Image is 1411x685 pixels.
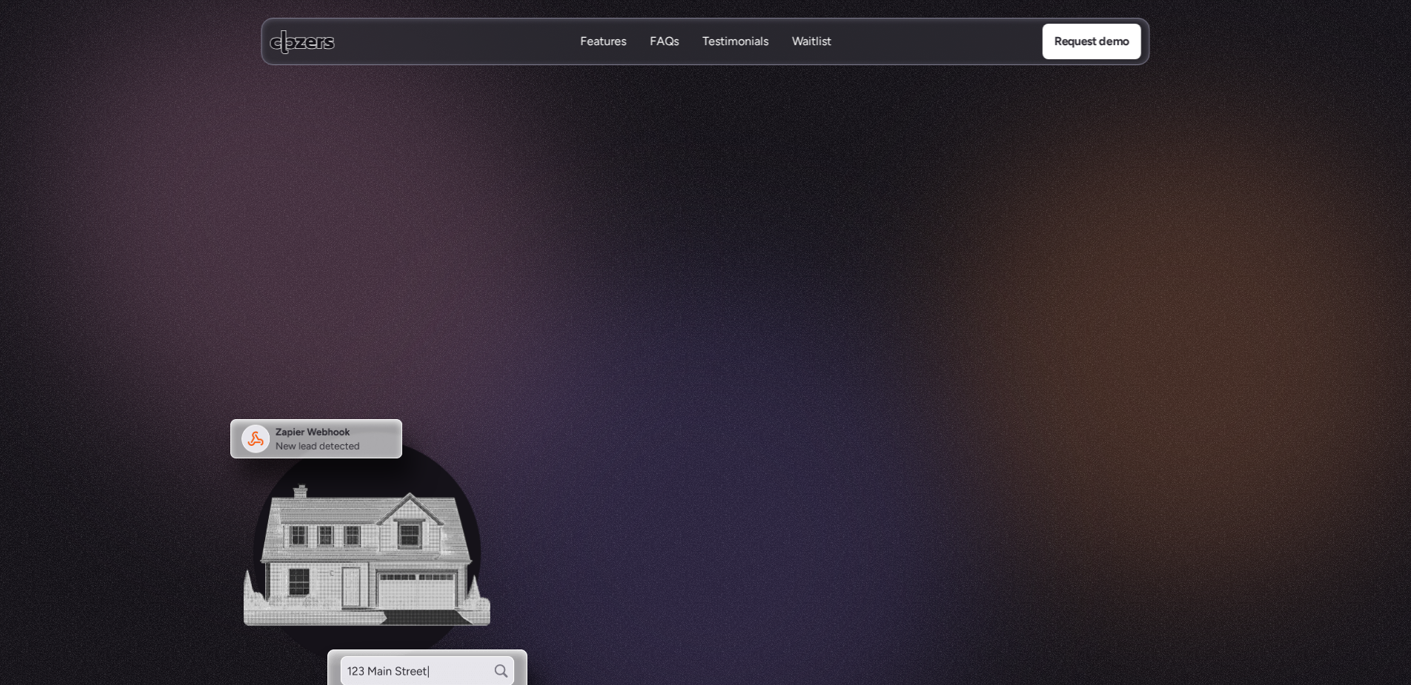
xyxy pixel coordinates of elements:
span: e [597,242,611,278]
h1: Meet Your Comping Co-pilot [504,121,907,232]
a: TestimonialsTestimonials [702,33,768,50]
span: e [902,242,916,278]
span: m [658,242,681,278]
span: i [696,242,701,278]
span: a [520,235,533,272]
p: Testimonials [702,50,768,66]
p: FAQs [650,33,678,50]
p: Features [580,33,626,50]
span: u [747,242,761,278]
span: t [533,236,542,273]
span: f [738,242,747,278]
p: Waitlist [792,50,831,66]
span: A [465,235,482,271]
span: r [878,242,887,278]
span: n [761,242,775,278]
span: I [482,235,489,271]
span: a [781,242,794,278]
span: d [809,242,824,278]
span: h [506,235,520,271]
a: Request demo [1042,24,1141,59]
span: s [929,242,941,278]
span: k [584,242,596,278]
a: FAQsFAQs [650,33,678,50]
span: p [681,242,696,278]
span: n [701,242,715,278]
span: f [845,242,854,278]
span: . [941,242,946,278]
p: Watch video [618,302,684,321]
p: Book demo [741,302,801,321]
span: s [917,242,929,278]
p: Features [580,50,626,66]
a: Book demo [712,293,832,329]
span: a [572,241,584,278]
a: FeaturesFeatures [580,33,626,50]
span: e [830,242,844,278]
span: o [644,242,658,278]
span: g [716,242,731,278]
p: Request demo [1054,32,1129,51]
span: n [795,242,809,278]
span: c [630,242,643,278]
p: Waitlist [792,33,831,50]
span: l [897,242,902,278]
span: t [887,242,897,278]
span: f [854,242,863,278]
p: Testimonials [702,33,768,50]
span: s [611,242,623,278]
span: m [549,238,571,275]
a: WaitlistWaitlist [792,33,831,50]
span: t [496,235,505,271]
p: FAQs [650,50,678,66]
span: o [864,242,878,278]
